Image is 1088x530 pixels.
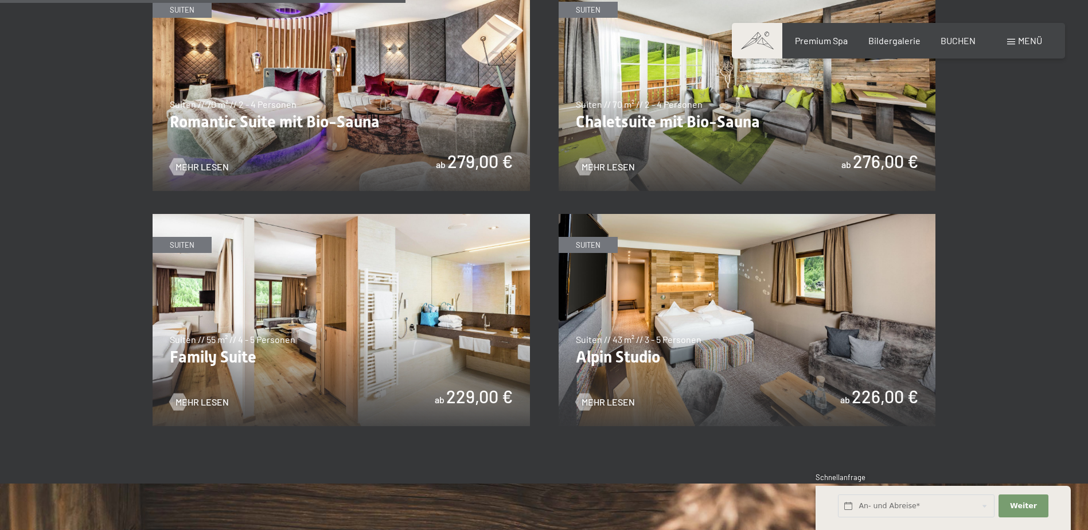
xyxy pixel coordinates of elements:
span: Mehr Lesen [582,161,635,173]
img: Family Suite [153,214,530,426]
a: Premium Spa [795,35,848,46]
span: Mehr Lesen [176,161,229,173]
span: Weiter [1010,501,1037,511]
button: Weiter [999,494,1048,518]
a: BUCHEN [941,35,976,46]
a: Mehr Lesen [170,161,229,173]
a: Mehr Lesen [576,161,635,173]
a: Family Suite [153,215,530,221]
span: Mehr Lesen [176,396,229,408]
a: Mehr Lesen [576,396,635,408]
span: Menü [1018,35,1042,46]
img: Alpin Studio [559,214,936,426]
a: Mehr Lesen [170,396,229,408]
a: Bildergalerie [868,35,921,46]
a: Alpin Studio [559,215,936,221]
span: Mehr Lesen [582,396,635,408]
span: Schnellanfrage [816,473,865,482]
